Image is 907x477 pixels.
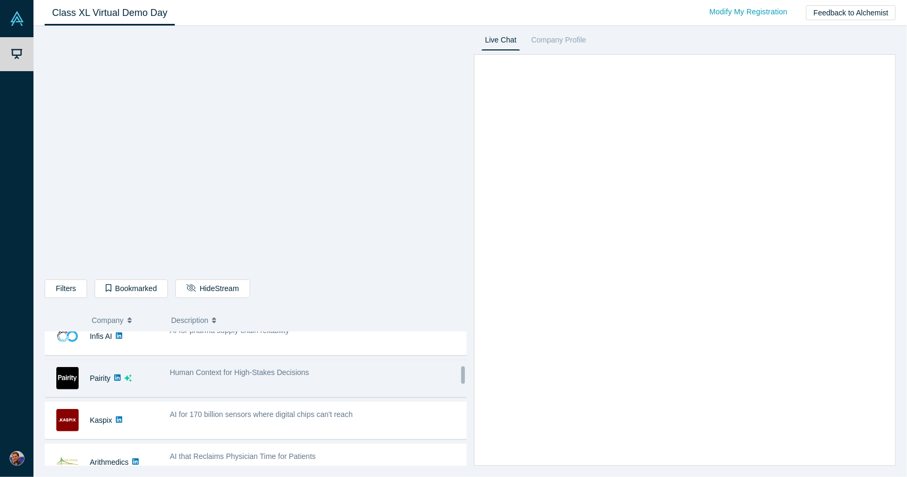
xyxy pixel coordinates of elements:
a: Pairity [90,374,111,382]
button: Bookmarked [95,279,168,298]
button: Company [92,309,160,331]
span: AI that Reclaims Physician Time for Patients [170,452,316,461]
img: Atanas Neychev's Account [10,451,24,466]
span: Company [92,309,124,331]
a: Kaspix [90,416,112,424]
button: Feedback to Alchemist [806,5,896,20]
button: Filters [45,279,87,298]
img: Pairity's Logo [56,367,79,389]
img: Arithmedics's Logo [56,451,79,473]
svg: dsa ai sparkles [124,374,132,382]
img: Kaspix's Logo [56,409,79,431]
a: Company Profile [528,33,590,50]
button: Description [171,309,459,331]
iframe: LiveChat [474,55,895,465]
a: Class XL Virtual Demo Day [45,1,175,25]
button: HideStream [175,279,250,298]
a: Infis AI [90,332,112,340]
a: Modify My Registration [698,3,799,21]
span: Human Context for High-Stakes Decisions [170,368,309,377]
img: Infis AI's Logo [56,325,79,347]
span: AI for 170 billion sensors where digital chips can't reach [170,410,353,419]
a: Live Chat [481,33,520,50]
span: Description [171,309,208,331]
iframe: Alchemist Class XL Demo Day: Vault [45,35,466,271]
img: Alchemist Vault Logo [10,11,24,26]
a: Arithmedics [90,458,129,466]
